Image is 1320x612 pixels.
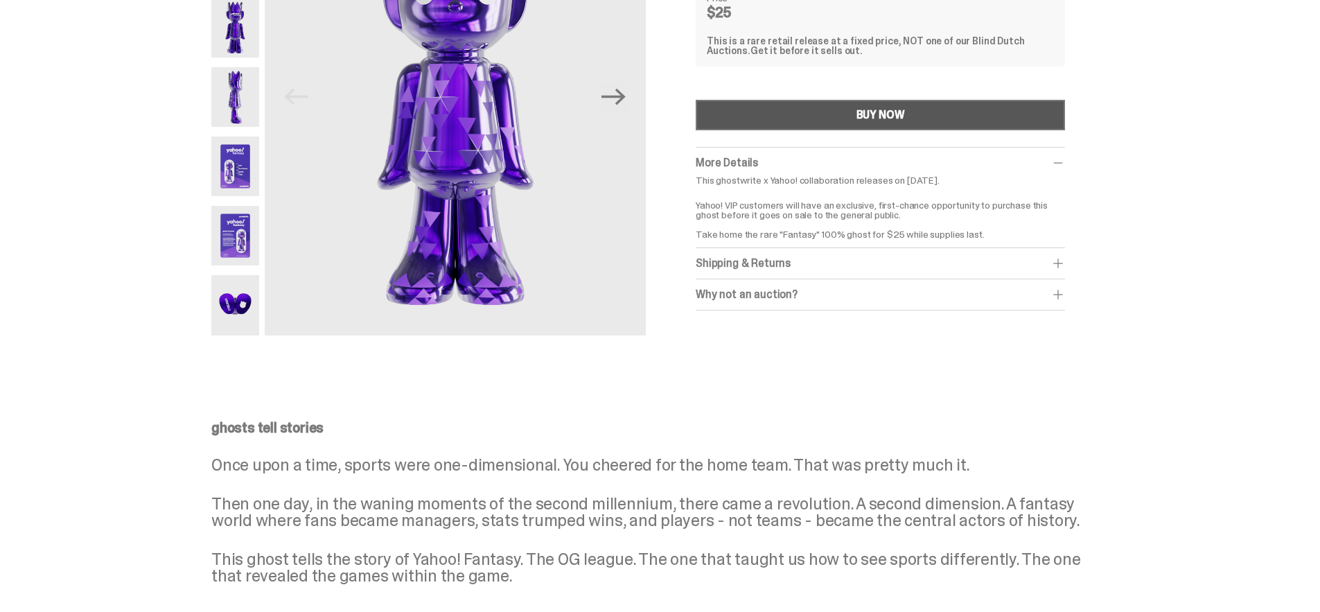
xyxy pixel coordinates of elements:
div: Shipping & Returns [696,256,1065,270]
p: This ghost tells the story of Yahoo! Fantasy. The OG league. The one that taught us how to see sp... [211,551,1098,584]
p: Yahoo! VIP customers will have an exclusive, first-chance opportunity to purchase this ghost befo... [696,191,1065,239]
div: This is a rare retail release at a fixed price, NOT one of our Blind Dutch Auctions. [707,36,1054,55]
button: BUY NOW [696,100,1065,130]
div: Why not an auction? [696,288,1065,301]
img: Yahoo-HG---7.png [211,275,259,335]
p: This ghostwrite x Yahoo! collaboration releases on [DATE]. [696,175,1065,185]
span: Get it before it sells out. [750,44,863,57]
p: Once upon a time, sports were one-dimensional. You cheered for the home team. That was pretty muc... [211,457,1098,473]
p: Then one day, in the waning moments of the second millennium, there came a revolution. A second d... [211,496,1098,529]
span: More Details [696,155,758,170]
button: Next [599,82,629,112]
dd: $25 [707,6,776,19]
img: Yahoo-HG---5.png [211,137,259,196]
div: BUY NOW [856,110,905,121]
p: ghosts tell stories [211,421,1098,435]
img: Yahoo-HG---4.png [211,67,259,127]
img: Yahoo-HG---6.png [211,206,259,265]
